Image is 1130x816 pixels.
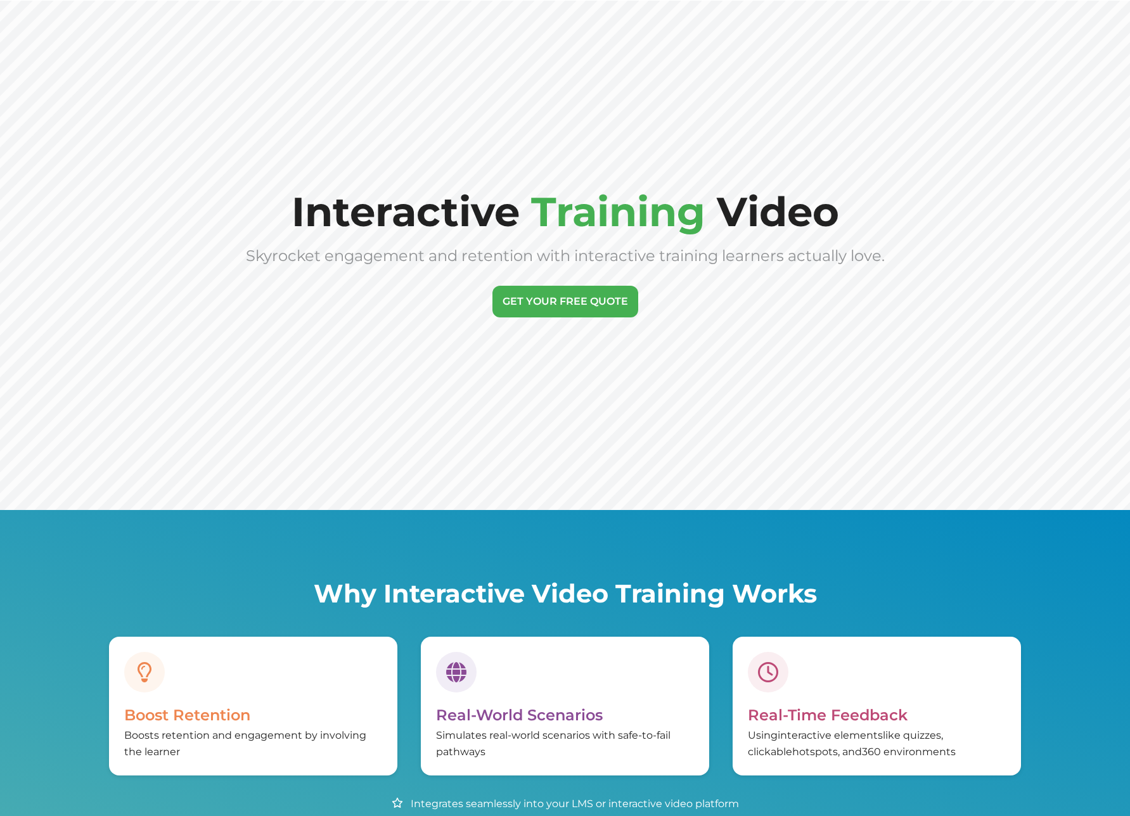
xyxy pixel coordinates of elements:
[862,746,956,758] span: 360 environments
[292,187,520,236] span: Interactive
[436,706,603,724] span: Real-World Scenarios
[531,187,705,236] span: Training
[411,798,680,810] span: Integrates seamlessly into your LMS or interactive vid
[778,729,883,741] span: interactive elements
[246,246,885,265] span: Skyrocket engagement and retention with interactive training learners actually love.
[124,729,366,758] span: Boosts retention and engagement by involving the learner
[748,729,778,741] span: Using
[436,729,671,758] span: Simulates real-world scenarios with safe-to-fail pathways
[314,578,817,609] span: Why Interactive Video Training Works
[792,746,862,758] span: hotspots, and
[717,187,839,236] span: Video
[124,706,250,724] span: Boost Retention
[680,798,739,810] span: eo platform
[748,706,908,724] span: Real-Time Feedback
[492,286,638,317] a: GET YOUR FREE QUOTE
